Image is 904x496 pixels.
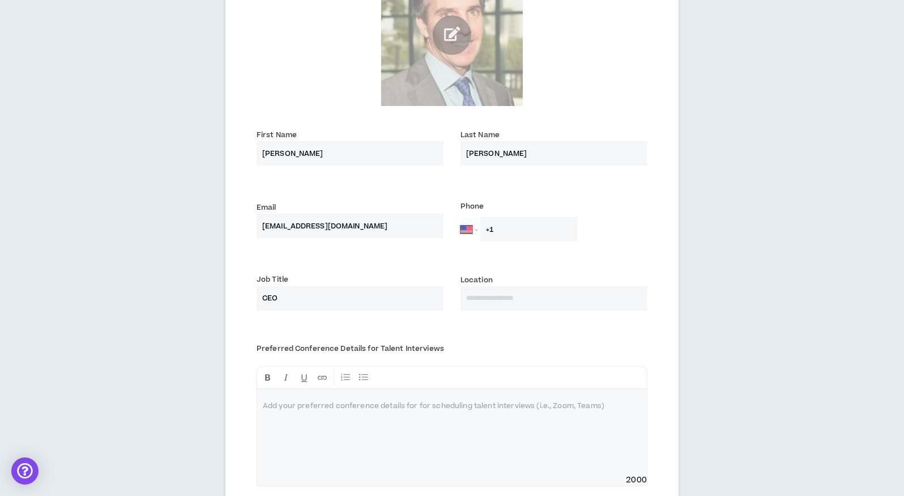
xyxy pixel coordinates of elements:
span: 2000 [626,474,647,486]
label: Email [257,198,276,213]
label: Phone [460,197,647,211]
button: Insert Link [314,369,331,386]
button: Bullet List [337,369,354,386]
button: Format Bold [259,369,276,386]
div: Open Intercom Messenger [11,457,39,485]
label: Job Title [257,270,288,285]
label: Last Name [460,126,500,140]
button: Format Italics [278,369,295,386]
button: Numbered List [355,369,372,386]
label: First Name [257,126,297,140]
button: Format Underline [296,369,313,386]
label: Location [460,271,493,285]
label: Preferred Conference Details for Talent Interviews [257,340,444,354]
